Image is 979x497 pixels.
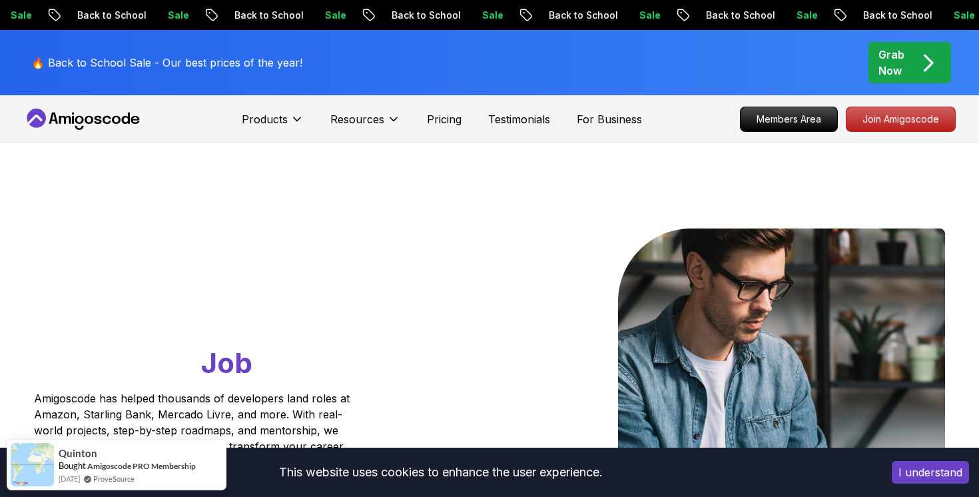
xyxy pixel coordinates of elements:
[427,111,462,127] a: Pricing
[916,9,959,22] p: Sale
[488,111,550,127] a: Testimonials
[201,346,252,380] span: Job
[131,9,173,22] p: Sale
[242,111,304,138] button: Products
[330,111,384,127] p: Resources
[669,9,759,22] p: Back to School
[740,107,838,132] a: Members Area
[197,9,288,22] p: Back to School
[330,111,400,138] button: Resources
[892,461,969,484] button: Accept cookies
[846,107,956,132] a: Join Amigoscode
[511,9,602,22] p: Back to School
[602,9,645,22] p: Sale
[445,9,488,22] p: Sale
[87,460,196,472] a: Amigoscode PRO Membership
[31,55,302,71] p: 🔥 Back to School Sale - Our best prices of the year!
[11,443,54,486] img: provesource social proof notification image
[354,9,445,22] p: Back to School
[59,473,80,484] span: [DATE]
[59,448,97,459] span: Quinton
[59,460,86,471] span: Bought
[826,9,916,22] p: Back to School
[577,111,642,127] a: For Business
[288,9,330,22] p: Sale
[878,47,904,79] p: Grab Now
[759,9,802,22] p: Sale
[242,111,288,127] p: Products
[10,458,872,487] div: This website uses cookies to enhance the user experience.
[34,229,401,382] h1: Go From Learning to Hired: Master Java, Spring Boot & Cloud Skills That Get You the
[34,390,354,454] p: Amigoscode has helped thousands of developers land roles at Amazon, Starling Bank, Mercado Livre,...
[93,473,135,484] a: ProveSource
[40,9,131,22] p: Back to School
[741,107,837,131] p: Members Area
[846,107,955,131] p: Join Amigoscode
